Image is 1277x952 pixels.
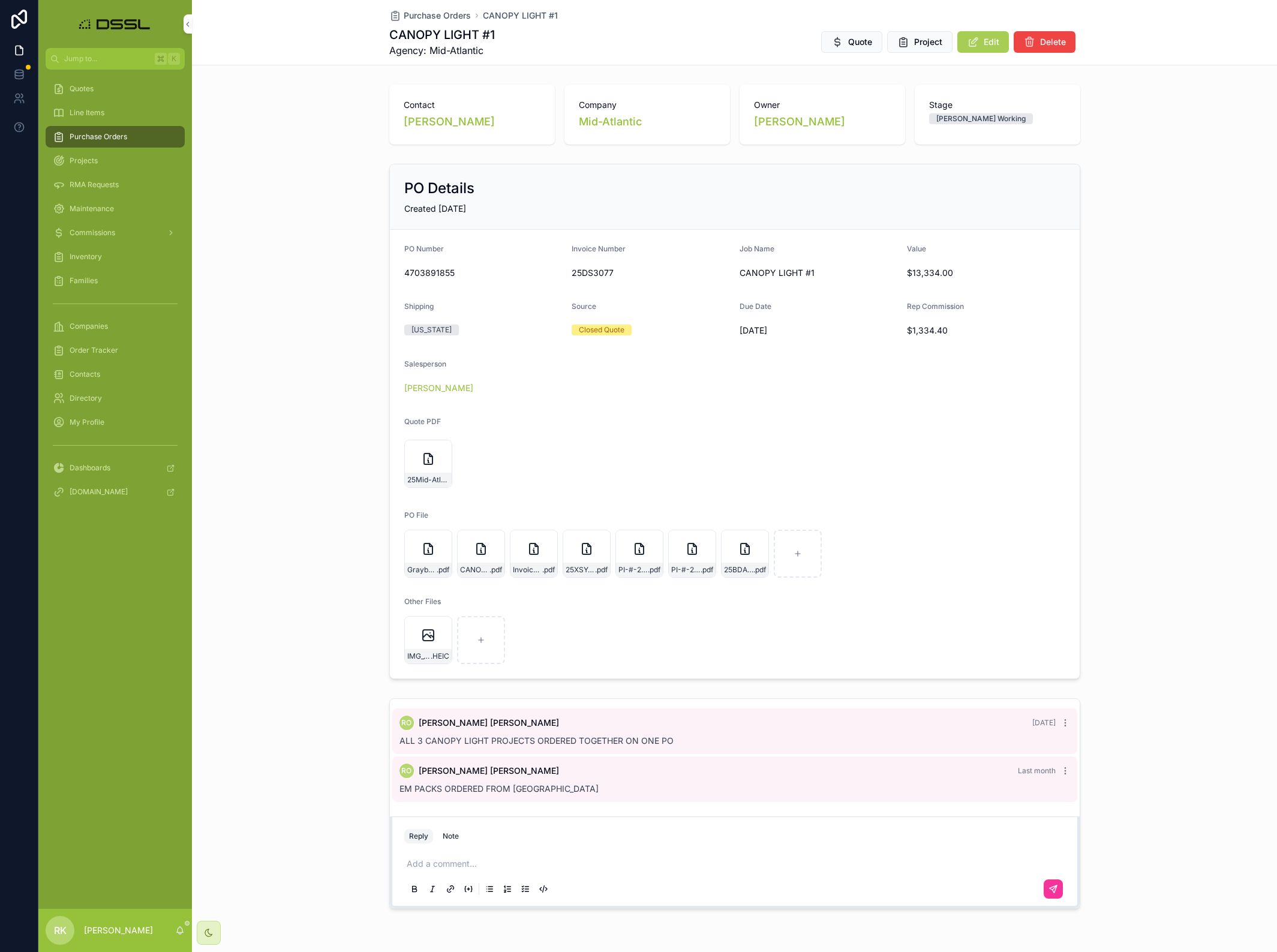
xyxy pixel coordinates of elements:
span: Stage [929,99,1066,111]
span: $13,334.00 [907,267,1065,279]
span: 25DS3077 [572,267,730,279]
span: .pdf [595,565,608,575]
span: .pdf [542,565,555,575]
a: Contacts [46,364,185,385]
button: Project [887,31,953,53]
span: Salesperson [404,359,446,368]
span: Shipping [404,302,434,311]
span: .pdf [648,565,660,575]
span: Purchase Orders [70,132,127,142]
span: Invoice-25DS3077 [513,565,542,575]
span: Commissions [70,228,115,238]
span: Source [572,302,596,311]
span: [PERSON_NAME] [PERSON_NAME] [419,717,559,729]
span: [DATE] [1032,718,1056,727]
span: Graybar-PO-4703891855-FESCO-NIH-MLP6 [407,565,437,575]
span: Inventory [70,252,102,262]
span: Dashboards [70,463,110,473]
span: Project [914,36,942,48]
span: CANOPY LIGHT #1 [483,10,558,22]
a: Projects [46,150,185,172]
span: CANOPY LIGHT #1 [740,267,898,279]
span: CANOPY-LIGHT-#1-PACKING-SLIP [460,565,489,575]
span: Quotes [70,84,94,94]
span: Edit [984,36,999,48]
span: Line Items [70,108,104,118]
span: Last month [1018,766,1056,775]
a: [PERSON_NAME] [404,113,495,130]
span: RMA Requests [70,180,119,190]
span: [DATE] [740,325,898,337]
div: Closed Quote [579,325,624,335]
span: PI-#-25XSY-CANOPY-1 [671,565,701,575]
span: 25XSY-CANOPY [566,565,595,575]
p: [PERSON_NAME] [84,924,153,936]
a: [PERSON_NAME] [404,382,473,394]
button: Quote [821,31,882,53]
span: Owner [754,99,891,111]
span: RO [401,718,411,728]
span: RO [401,766,411,776]
a: Quotes [46,78,185,100]
button: Note [438,829,464,843]
button: Jump to...K [46,48,185,70]
span: .HEIC [431,651,449,661]
button: Delete [1014,31,1075,53]
span: Job Name [740,244,774,253]
span: 4703891855 [404,267,563,279]
span: $1,334.40 [907,325,1065,337]
span: ALL 3 CANOPY LIGHT PROJECTS ORDERED TOGETHER ON ONE PO [399,735,674,746]
span: Delete [1040,36,1066,48]
span: Maintenance [70,204,114,214]
span: Mid-Atlantic [579,113,642,130]
span: PO Number [404,244,444,253]
span: Agency: Mid-Atlantic [389,43,495,58]
span: Invoice Number [572,244,626,253]
button: Reply [404,829,433,843]
span: [PERSON_NAME] [754,113,845,130]
span: Purchase Orders [404,10,471,22]
span: Order Tracker [70,346,118,355]
div: [US_STATE] [411,325,452,335]
a: Line Items [46,102,185,124]
span: PO File [404,510,428,519]
span: Contacts [70,370,100,379]
a: [DOMAIN_NAME] [46,481,185,503]
span: .pdf [489,565,502,575]
a: Directory [46,388,185,409]
span: 25Mid-Atlantic-CANOPYLIGHT_12-16-2024-4 [407,475,449,485]
div: [PERSON_NAME] Working [936,113,1026,124]
span: Created [DATE] [404,203,466,214]
span: [DOMAIN_NAME] [70,487,128,497]
span: Contact [404,99,540,111]
span: 25BDA-CANOPY [724,565,753,575]
span: [PERSON_NAME] [PERSON_NAME] [419,765,559,777]
span: EM PACKS ORDERED FROM [GEOGRAPHIC_DATA] [399,783,599,794]
span: Value [907,244,926,253]
a: Families [46,270,185,292]
a: Maintenance [46,198,185,220]
span: Companies [70,322,108,331]
span: PI-#-25XSY-CANOPY-2 [618,565,648,575]
h2: PO Details [404,179,474,198]
div: scrollable content [38,70,192,518]
span: Projects [70,156,98,166]
img: App logo [76,14,155,34]
span: Quote PDF [404,417,441,426]
a: Purchase Orders [389,10,471,22]
span: .pdf [437,565,449,575]
span: .pdf [701,565,713,575]
span: Other Files [404,597,441,606]
a: RMA Requests [46,174,185,196]
span: K [169,54,179,64]
span: IMG_5945 [407,651,431,661]
div: Note [443,831,459,841]
span: .pdf [753,565,766,575]
a: Companies [46,316,185,337]
span: My Profile [70,418,104,427]
span: Rep Commission [907,302,964,311]
span: Jump to... [64,54,150,64]
span: Due Date [740,302,771,311]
